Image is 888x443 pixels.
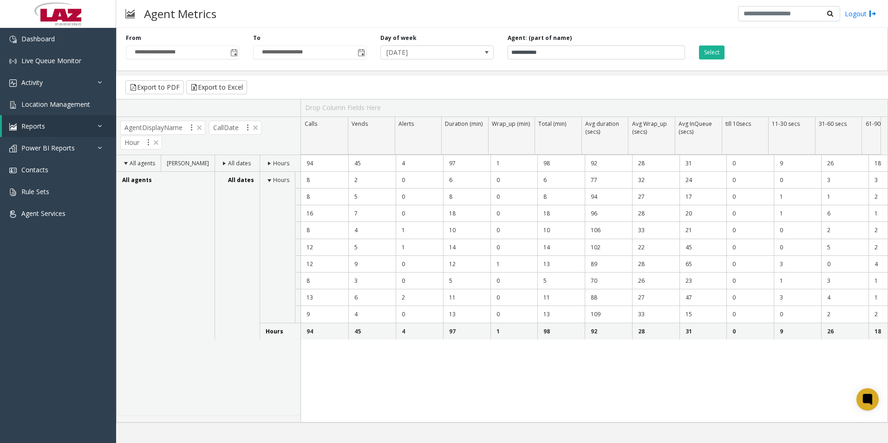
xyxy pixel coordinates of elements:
[821,273,868,289] td: 3
[679,222,727,239] td: 21
[348,273,396,289] td: 3
[726,306,774,323] td: 0
[186,80,247,94] button: Export to Excel
[21,34,55,43] span: Dashboard
[821,155,868,172] td: 26
[21,165,48,174] span: Contacts
[228,176,254,184] span: All dates
[396,323,443,339] td: 4
[396,222,443,239] td: 1
[585,155,632,172] td: 92
[21,143,75,152] span: Power BI Reports
[585,239,632,256] td: 102
[679,306,727,323] td: 15
[126,34,141,42] label: From
[585,306,632,323] td: 109
[348,239,396,256] td: 5
[352,120,368,128] span: Vends
[726,289,774,306] td: 0
[632,323,679,339] td: 28
[443,256,490,273] td: 12
[774,273,821,289] td: 1
[632,306,679,323] td: 33
[585,289,632,306] td: 88
[9,36,17,43] img: 'icon'
[490,172,538,189] td: 0
[819,120,847,128] span: 31-60 secs
[537,306,585,323] td: 13
[585,256,632,273] td: 89
[632,222,679,239] td: 33
[273,159,289,167] span: Hours
[443,155,490,172] td: 97
[774,172,821,189] td: 0
[396,205,443,222] td: 0
[443,172,490,189] td: 6
[396,256,443,273] td: 0
[381,46,471,59] span: [DATE]
[537,205,585,222] td: 18
[443,189,490,205] td: 8
[348,222,396,239] td: 4
[2,115,116,137] a: Reports
[490,323,538,339] td: 1
[537,323,585,339] td: 98
[396,172,443,189] td: 0
[679,256,727,273] td: 65
[490,189,538,205] td: 0
[228,159,251,167] span: All dates
[726,205,774,222] td: 0
[348,323,396,339] td: 45
[125,2,135,25] img: pageIcon
[679,205,727,222] td: 20
[537,222,585,239] td: 10
[21,100,90,109] span: Location Management
[679,172,727,189] td: 24
[301,155,348,172] td: 94
[774,155,821,172] td: 9
[585,189,632,205] td: 94
[726,323,774,339] td: 0
[537,155,585,172] td: 98
[632,172,679,189] td: 32
[301,189,348,205] td: 8
[9,101,17,109] img: 'icon'
[585,273,632,289] td: 70
[632,155,679,172] td: 28
[821,222,868,239] td: 2
[537,239,585,256] td: 14
[726,239,774,256] td: 0
[305,103,381,112] span: Drop Column Fields Here
[632,256,679,273] td: 28
[726,172,774,189] td: 0
[209,121,261,135] span: CallDate
[9,145,17,152] img: 'icon'
[632,120,667,136] span: Avg Wrap_up (secs)
[490,222,538,239] td: 0
[632,289,679,306] td: 27
[725,120,751,128] span: till 10secs
[585,323,632,339] td: 92
[821,205,868,222] td: 6
[301,273,348,289] td: 8
[120,121,205,135] span: AgentDisplayName
[396,155,443,172] td: 4
[821,306,868,323] td: 2
[679,189,727,205] td: 17
[821,189,868,205] td: 1
[490,256,538,273] td: 1
[9,58,17,65] img: 'icon'
[726,273,774,289] td: 0
[348,172,396,189] td: 2
[9,79,17,87] img: 'icon'
[508,34,572,42] label: Agent: (part of name)
[301,222,348,239] td: 8
[9,123,17,130] img: 'icon'
[130,159,155,167] span: All agents
[301,256,348,273] td: 12
[398,120,414,128] span: Alerts
[774,306,821,323] td: 0
[726,222,774,239] td: 0
[774,205,821,222] td: 1
[774,189,821,205] td: 1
